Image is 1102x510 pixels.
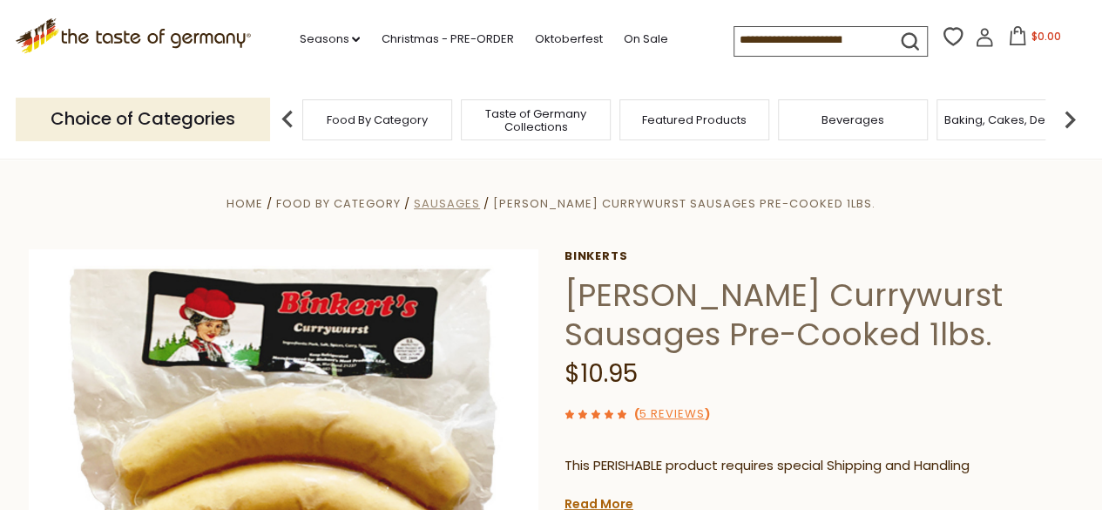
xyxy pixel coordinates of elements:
[565,249,1074,263] a: Binkerts
[944,113,1079,126] a: Baking, Cakes, Desserts
[821,113,884,126] a: Beverages
[414,195,480,212] a: Sausages
[381,30,513,49] a: Christmas - PRE-ORDER
[327,113,428,126] a: Food By Category
[1031,29,1060,44] span: $0.00
[565,357,638,391] span: $10.95
[276,195,401,212] a: Food By Category
[466,107,605,133] a: Taste of Germany Collections
[1052,102,1087,137] img: next arrow
[633,405,709,422] span: ( )
[565,455,1074,477] p: This PERISHABLE product requires special Shipping and Handling
[270,102,305,137] img: previous arrow
[16,98,270,140] p: Choice of Categories
[623,30,667,49] a: On Sale
[226,195,263,212] a: Home
[299,30,360,49] a: Seasons
[565,275,1074,354] h1: [PERSON_NAME] Currywurst Sausages Pre-Cooked 1lbs.
[534,30,602,49] a: Oktoberfest
[493,195,876,212] a: [PERSON_NAME] Currywurst Sausages Pre-Cooked 1lbs.
[639,405,704,424] a: 5 Reviews
[642,113,747,126] a: Featured Products
[997,26,1072,52] button: $0.00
